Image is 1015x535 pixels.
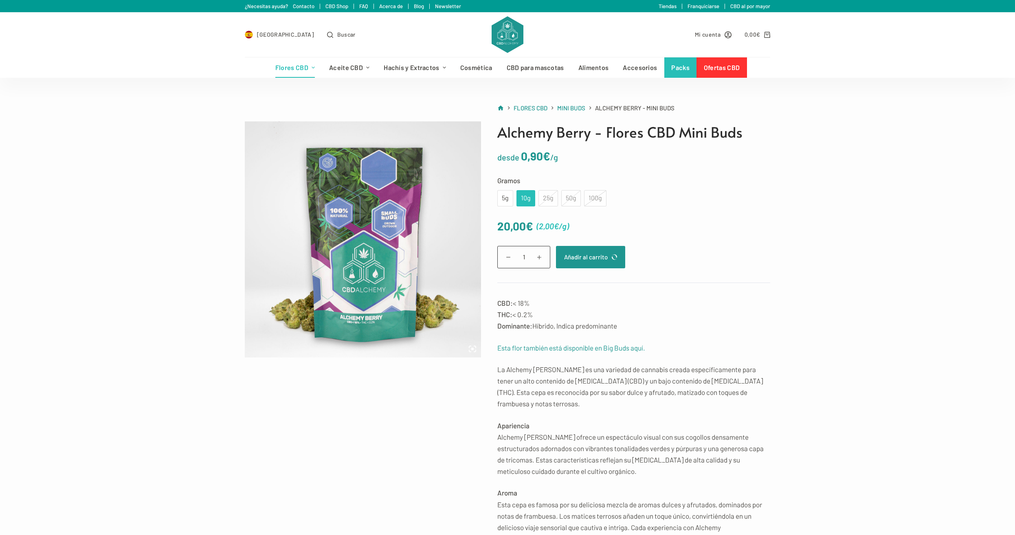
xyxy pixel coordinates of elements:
[245,30,314,39] a: Select Country
[688,3,719,9] a: Franquiciarse
[245,121,481,357] img: smallbuds-alchemyberry-doypack
[539,221,559,231] bdi: 2,00
[245,31,253,39] img: ES Flag
[497,299,513,307] strong: CBD:
[435,3,461,9] a: Newsletter
[514,104,547,112] span: Flores CBD
[322,57,377,78] a: Aceite CBD
[497,219,533,233] bdi: 20,00
[550,152,558,162] span: /g
[497,310,512,318] strong: THC:
[696,57,747,78] a: Ofertas CBD
[745,31,760,38] bdi: 0,00
[695,30,732,39] a: Mi cuenta
[659,3,677,9] a: Tiendas
[359,3,368,9] a: FAQ
[616,57,664,78] a: Accesorios
[559,221,567,231] span: /g
[756,31,760,38] span: €
[268,57,322,78] a: Flores CBD
[514,103,547,113] a: Flores CBD
[730,3,770,9] a: CBD al por mayor
[557,103,585,113] a: Mini Buds
[499,57,571,78] a: CBD para mascotas
[695,30,721,39] span: Mi cuenta
[414,3,424,9] a: Blog
[337,30,356,39] span: Buscar
[497,364,770,409] p: La Alchemy [PERSON_NAME] es una variedad de cannabis creada específicamente para tener un alto co...
[497,420,770,477] p: Alchemy [PERSON_NAME] ofrece un espectáculo visual con sus cogollos densamente estructurados ador...
[257,30,314,39] span: [GEOGRAPHIC_DATA]
[268,57,747,78] nav: Menú de cabecera
[492,16,523,53] img: CBD Alchemy
[521,149,550,163] bdi: 0,90
[497,175,770,186] label: Gramos
[554,221,559,231] span: €
[543,149,550,163] span: €
[497,297,770,331] p: < 18% < 0.2% Híbrido, Indica predominante
[571,57,616,78] a: Alimentos
[379,3,403,9] a: Acerca de
[536,219,569,233] span: ( )
[245,3,314,9] a: ¿Necesitas ayuda? Contacto
[526,219,533,233] span: €
[497,121,770,143] h1: Alchemy Berry - Flores CBD Mini Buds
[327,30,356,39] button: Abrir formulario de búsqueda
[325,3,348,9] a: CBD Shop
[377,57,453,78] a: Hachís y Extractos
[497,152,519,162] span: desde
[745,30,770,39] a: Carro de compra
[521,193,530,204] div: 10g
[664,57,697,78] a: Packs
[497,344,645,352] a: Esta flor también está disponible en Big Buds aquí.
[497,489,517,497] strong: Aroma
[497,322,532,330] strong: Dominante:
[595,103,674,113] span: Alchemy Berry - Mini Buds
[497,421,529,430] strong: Apariencia
[556,246,625,268] button: Añadir al carrito
[502,193,508,204] div: 5g
[557,104,585,112] span: Mini Buds
[453,57,499,78] a: Cosmética
[497,246,550,268] input: Cantidad de productos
